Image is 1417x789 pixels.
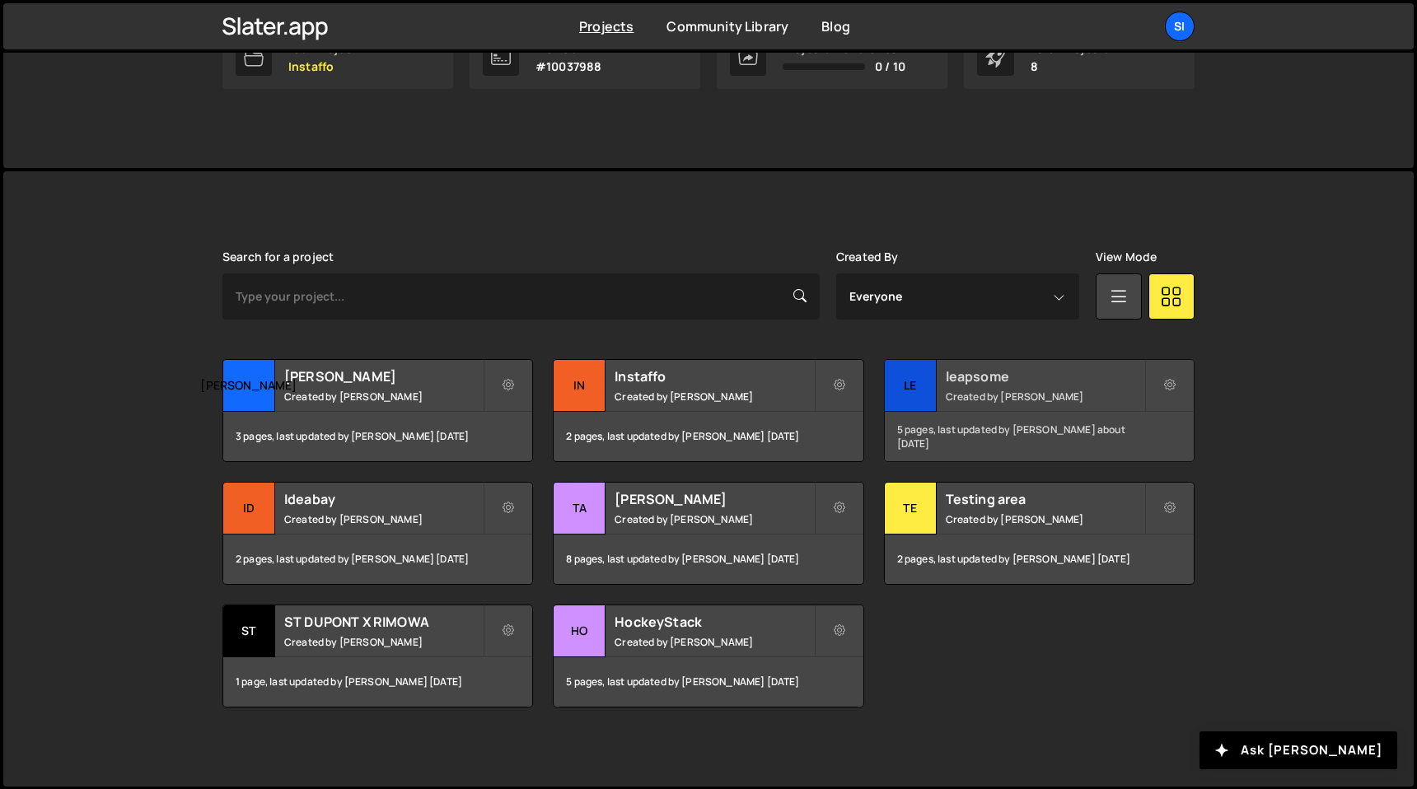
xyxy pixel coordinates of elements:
[288,42,357,55] div: Last Project
[554,412,863,461] div: 2 pages, last updated by [PERSON_NAME] [DATE]
[222,250,334,264] label: Search for a project
[223,360,275,412] div: [PERSON_NAME]
[1165,12,1195,41] a: SI
[284,390,483,404] small: Created by [PERSON_NAME]
[284,512,483,526] small: Created by [PERSON_NAME]
[223,483,275,535] div: Id
[885,360,937,412] div: le
[615,512,813,526] small: Created by [PERSON_NAME]
[553,605,863,707] a: Ho HockeyStack Created by [PERSON_NAME] 5 pages, last updated by [PERSON_NAME] [DATE]
[821,17,850,35] a: Blog
[223,412,532,461] div: 3 pages, last updated by [PERSON_NAME] [DATE]
[875,60,905,73] span: 0 / 10
[615,367,813,385] h2: Instaffo
[1031,60,1110,73] p: 8
[223,605,275,657] div: ST
[1200,731,1397,769] button: Ask [PERSON_NAME]
[222,605,533,707] a: ST ST DUPONT X RIMOWA Created by [PERSON_NAME] 1 page, last updated by [PERSON_NAME] [DATE]
[885,483,937,535] div: Te
[579,17,634,35] a: Projects
[666,17,788,35] a: Community Library
[836,250,899,264] label: Created By
[615,635,813,649] small: Created by [PERSON_NAME]
[222,273,820,320] input: Type your project...
[615,613,813,631] h2: HockeyStack
[284,613,483,631] h2: ST DUPONT X RIMOWA
[222,26,453,89] a: Last Project Instaffo
[222,482,533,585] a: Id Ideabay Created by [PERSON_NAME] 2 pages, last updated by [PERSON_NAME] [DATE]
[884,482,1195,585] a: Te Testing area Created by [PERSON_NAME] 2 pages, last updated by [PERSON_NAME] [DATE]
[615,390,813,404] small: Created by [PERSON_NAME]
[554,483,606,535] div: Ta
[284,367,483,385] h2: [PERSON_NAME]
[284,490,483,508] h2: Ideabay
[946,390,1144,404] small: Created by [PERSON_NAME]
[222,359,533,462] a: [PERSON_NAME] [PERSON_NAME] Created by [PERSON_NAME] 3 pages, last updated by [PERSON_NAME] [DATE]
[554,535,863,584] div: 8 pages, last updated by [PERSON_NAME] [DATE]
[223,535,532,584] div: 2 pages, last updated by [PERSON_NAME] [DATE]
[554,657,863,707] div: 5 pages, last updated by [PERSON_NAME] [DATE]
[885,535,1194,584] div: 2 pages, last updated by [PERSON_NAME] [DATE]
[554,360,606,412] div: In
[553,359,863,462] a: In Instaffo Created by [PERSON_NAME] 2 pages, last updated by [PERSON_NAME] [DATE]
[535,60,601,73] p: #10037988
[615,490,813,508] h2: [PERSON_NAME]
[288,60,357,73] p: Instaffo
[284,635,483,649] small: Created by [PERSON_NAME]
[553,482,863,585] a: Ta [PERSON_NAME] Created by [PERSON_NAME] 8 pages, last updated by [PERSON_NAME] [DATE]
[946,512,1144,526] small: Created by [PERSON_NAME]
[1096,250,1157,264] label: View Mode
[946,367,1144,385] h2: leapsome
[885,412,1194,461] div: 5 pages, last updated by [PERSON_NAME] about [DATE]
[223,657,532,707] div: 1 page, last updated by [PERSON_NAME] [DATE]
[554,605,606,657] div: Ho
[884,359,1195,462] a: le leapsome Created by [PERSON_NAME] 5 pages, last updated by [PERSON_NAME] about [DATE]
[783,42,905,55] div: Projects Transferred
[1031,42,1110,55] div: Total Projects
[946,490,1144,508] h2: Testing area
[535,42,601,55] div: Member ID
